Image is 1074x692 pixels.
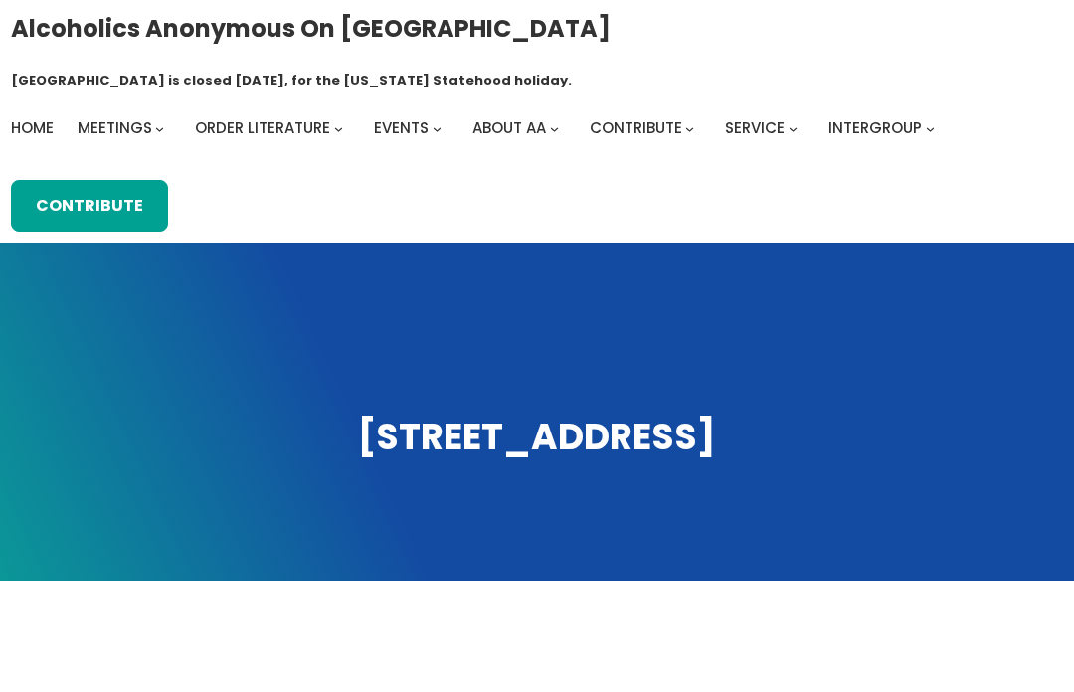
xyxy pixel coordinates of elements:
[11,114,942,142] nav: Intergroup
[11,71,572,90] h1: [GEOGRAPHIC_DATA] is closed [DATE], for the [US_STATE] Statehood holiday.
[11,117,54,138] span: Home
[550,124,559,133] button: About AA submenu
[78,117,152,138] span: Meetings
[725,114,785,142] a: Service
[11,114,54,142] a: Home
[11,7,611,50] a: Alcoholics Anonymous on [GEOGRAPHIC_DATA]
[374,117,429,138] span: Events
[590,114,682,142] a: Contribute
[195,117,330,138] span: Order Literature
[590,117,682,138] span: Contribute
[926,124,935,133] button: Intergroup submenu
[155,124,164,133] button: Meetings submenu
[78,114,152,142] a: Meetings
[334,124,343,133] button: Order Literature submenu
[685,124,694,133] button: Contribute submenu
[472,114,546,142] a: About AA
[789,124,798,133] button: Service submenu
[11,180,168,232] a: Contribute
[433,124,442,133] button: Events submenu
[828,114,922,142] a: Intergroup
[828,117,922,138] span: Intergroup
[18,414,1056,462] h1: [STREET_ADDRESS]
[374,114,429,142] a: Events
[472,117,546,138] span: About AA
[725,117,785,138] span: Service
